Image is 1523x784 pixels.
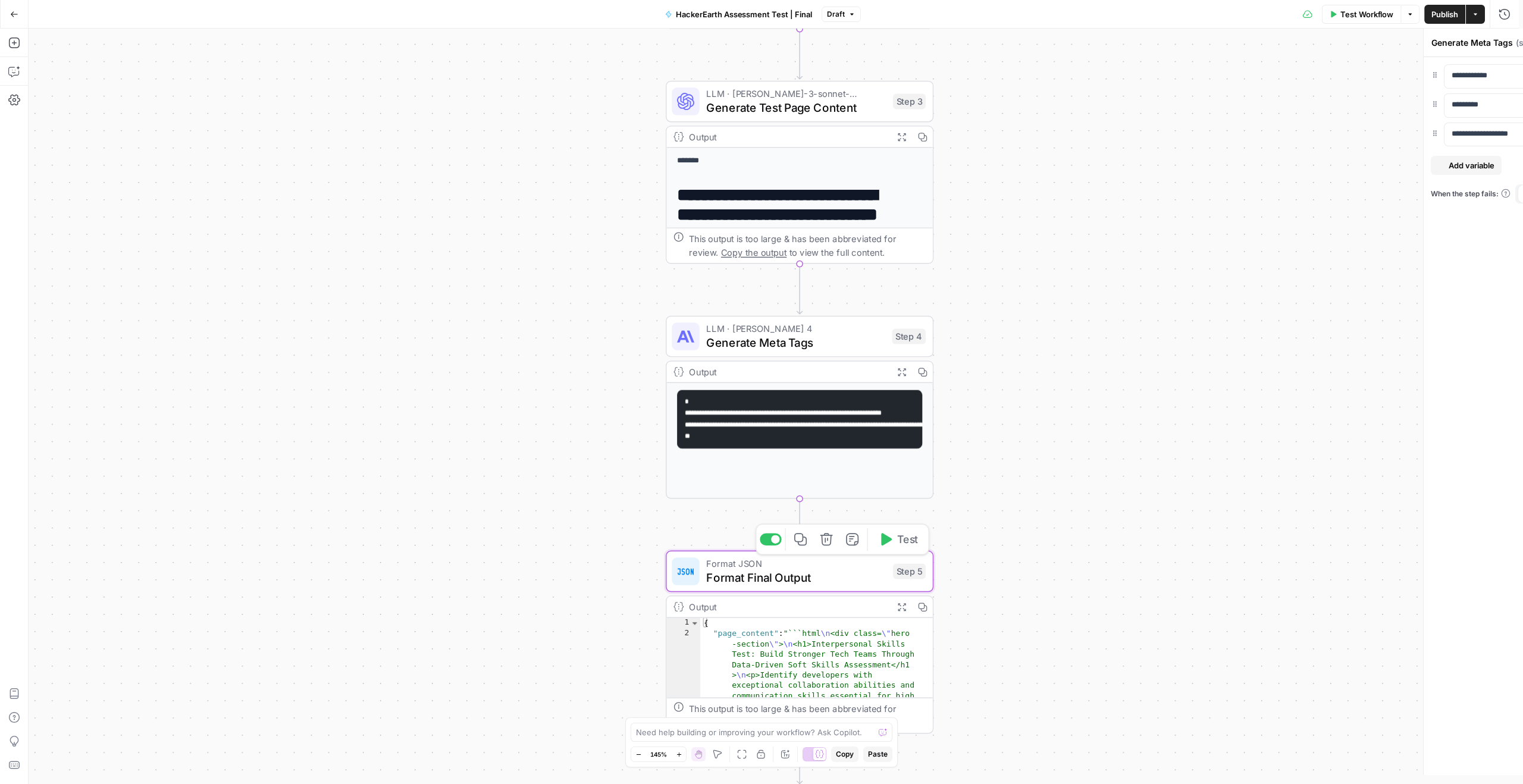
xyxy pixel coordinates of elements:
span: Publish [1431,8,1458,20]
button: Add variable [1431,156,1502,175]
button: Test Workflow [1322,5,1401,24]
span: Paste [868,749,888,760]
span: Copy [836,749,854,760]
div: Format JSONFormat Final OutputStep 5TestOutput{ "page_content":"```html\n<div class=\"hero -secti... [666,551,933,734]
div: Output [689,600,886,613]
button: Test [872,528,925,551]
span: Add variable [1449,159,1494,171]
button: HackerEarth Assessment Test | Final [658,5,819,24]
span: Format JSON [706,557,886,570]
span: LLM · [PERSON_NAME] 4 [706,322,885,335]
div: This output is too large & has been abbreviated for review. to view the full content. [689,232,926,259]
span: Draft [827,9,845,20]
div: Step 5 [893,563,926,579]
span: Copy the output [721,247,786,258]
span: Generate Meta Tags [706,334,885,351]
div: Step 4 [892,328,926,344]
button: Copy [831,747,858,762]
span: HackerEarth Assessment Test | Final [676,8,812,20]
span: Toggle code folding, rows 1 through 3 [690,618,700,628]
button: Paste [863,747,892,762]
span: Generate Test Page Content [706,99,886,116]
div: Step 3 [893,94,926,109]
a: When the step fails: [1431,189,1511,199]
span: Test Workflow [1340,8,1394,20]
div: 1 [667,618,701,628]
span: LLM · [PERSON_NAME]-3-sonnet-20240229 [706,87,886,101]
button: Draft [822,7,861,22]
span: Format Final Output [706,569,886,586]
div: Output [689,365,886,378]
g: Edge from step_3 to step_4 [797,264,803,314]
div: Output [689,130,886,144]
div: LLM · [PERSON_NAME]-3-sonnet-20240229Generate Test Page ContentStep 3Output**** ****** **** **** ... [666,81,933,264]
div: This output is too large & has been abbreviated for review. to view the full content. [689,702,926,729]
span: 145% [650,749,667,759]
button: Publish [1424,5,1465,24]
g: Edge from step_2 to step_3 [797,29,803,79]
textarea: Generate Meta Tags [1431,37,1513,49]
span: Test [897,532,918,547]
